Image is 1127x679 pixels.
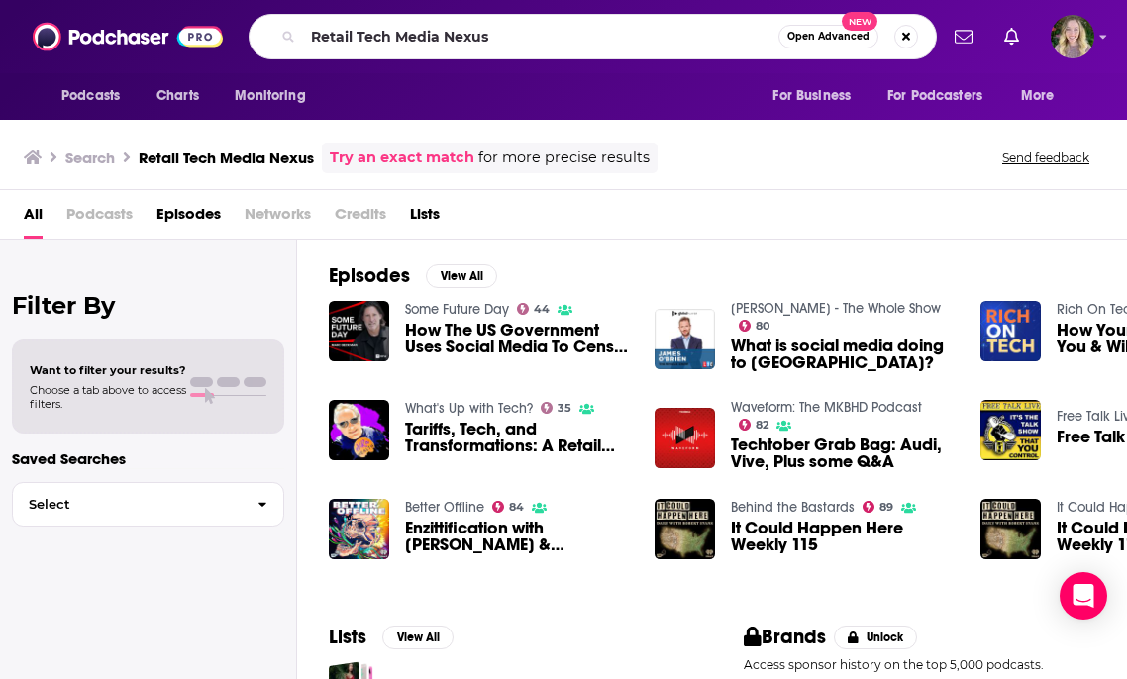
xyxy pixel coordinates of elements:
span: What is social media doing to [GEOGRAPHIC_DATA]? [731,338,957,371]
span: Enzittification with [PERSON_NAME] & [PERSON_NAME] [405,520,631,553]
button: open menu [874,77,1011,115]
a: James O'Brien - The Whole Show [731,300,941,317]
span: 84 [509,503,524,512]
img: Tariffs, Tech, and Transformations: A Retail Reality Check [329,400,389,460]
a: What's Up with Tech? [405,400,533,417]
p: Saved Searches [12,449,284,468]
img: Enzittification with Cory Doctorow & Brian Merchant [329,499,389,559]
button: Select [12,482,284,527]
span: Podcasts [61,82,120,110]
button: Open AdvancedNew [778,25,878,48]
h2: Filter By [12,291,284,320]
a: EpisodesView All [329,263,497,288]
img: How The US Government Uses Social Media To Censor Free Speech | Mike Benz and Marc Beckman [329,301,389,361]
button: open menu [221,77,331,115]
a: All [24,198,43,239]
img: Free Talk Live 2023-05-05 [980,400,1041,460]
button: open menu [48,77,146,115]
button: Unlock [834,626,918,649]
span: How The US Government Uses Social Media To Censor Free Speech | [PERSON_NAME] and [PERSON_NAME] [405,322,631,355]
img: It Could Happen Here Weekly 115 [655,499,715,559]
a: Waveform: The MKBHD Podcast [731,399,922,416]
a: 84 [492,501,525,513]
a: 80 [739,320,770,332]
a: Behind the Bastards [731,499,855,516]
a: Show notifications dropdown [996,20,1027,53]
a: Some Future Day [405,301,509,318]
a: Better Offline [405,499,484,516]
a: It Could Happen Here Weekly 115 [731,520,957,553]
span: for more precise results [478,146,650,169]
span: For Podcasters [887,82,982,110]
img: How Your Phone Spies on You & WiFi 7 Explained [980,301,1041,361]
img: Techtober Grab Bag: Audi, Vive, Plus some Q&A [655,408,715,468]
a: Charts [144,77,211,115]
a: Tariffs, Tech, and Transformations: A Retail Reality Check [405,421,631,454]
div: Search podcasts, credits, & more... [249,14,937,59]
button: View All [426,264,497,288]
img: What is social media doing to us? [655,309,715,369]
h2: Episodes [329,263,410,288]
p: Access sponsor history on the top 5,000 podcasts. [744,657,1095,672]
span: 80 [756,322,769,331]
span: Select [13,498,242,511]
a: ListsView All [329,625,454,649]
span: Logged in as lauren19365 [1051,15,1094,58]
span: 82 [756,421,768,430]
a: 82 [739,419,769,431]
a: 89 [863,501,894,513]
span: More [1021,82,1055,110]
img: It Could Happen Here Weekly 115 [980,499,1041,559]
h2: Lists [329,625,366,649]
a: 35 [541,402,572,414]
img: User Profile [1051,15,1094,58]
span: Credits [335,198,386,239]
span: New [842,12,877,31]
a: Lists [410,198,440,239]
span: Want to filter your results? [30,363,186,377]
span: 35 [558,404,571,413]
a: Enzittification with Cory Doctorow & Brian Merchant [405,520,631,553]
span: Choose a tab above to access filters. [30,383,186,411]
a: 44 [517,303,551,315]
button: Send feedback [996,149,1095,166]
h2: Brands [744,625,826,649]
a: Episodes [156,198,221,239]
button: open menu [1007,77,1079,115]
div: Open Intercom Messenger [1060,572,1107,620]
span: Networks [245,198,311,239]
span: Podcasts [66,198,133,239]
h3: Retail Tech Media Nexus [139,148,314,167]
button: open menu [759,77,875,115]
span: Charts [156,82,199,110]
a: What is social media doing to us? [731,338,957,371]
span: For Business [772,82,851,110]
a: How The US Government Uses Social Media To Censor Free Speech | Mike Benz and Marc Beckman [405,322,631,355]
button: Show profile menu [1051,15,1094,58]
button: View All [382,626,454,649]
span: Open Advanced [787,32,870,42]
img: Podchaser - Follow, Share and Rate Podcasts [33,18,223,55]
span: 44 [534,305,550,314]
span: 89 [879,503,893,512]
a: Techtober Grab Bag: Audi, Vive, Plus some Q&A [731,436,957,470]
a: Try an exact match [330,146,474,169]
span: Monitoring [235,82,305,110]
h3: Search [65,148,115,167]
input: Search podcasts, credits, & more... [303,21,778,52]
a: Show notifications dropdown [947,20,980,53]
